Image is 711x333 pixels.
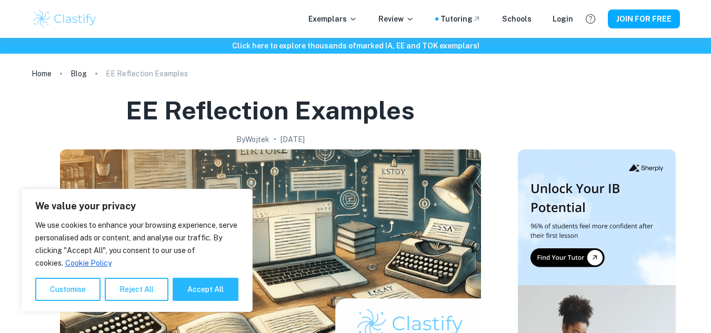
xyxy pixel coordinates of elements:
a: Cookie Policy [65,258,112,268]
p: We use cookies to enhance your browsing experience, serve personalised ads or content, and analys... [35,219,238,269]
p: • [274,134,276,145]
a: Blog [71,66,87,81]
a: Login [553,13,573,25]
p: EE Reflection Examples [106,68,188,79]
p: Review [378,13,414,25]
button: JOIN FOR FREE [608,9,680,28]
button: Help and Feedback [582,10,599,28]
h1: EE Reflection Examples [126,94,415,127]
button: Customise [35,278,101,301]
h6: Click here to explore thousands of marked IA, EE and TOK exemplars ! [2,40,709,52]
img: Clastify logo [32,8,98,29]
a: Home [32,66,52,81]
h2: By Wojtek [236,134,269,145]
a: Schools [502,13,532,25]
p: We value your privacy [35,200,238,213]
a: Tutoring [440,13,481,25]
div: We value your privacy [21,189,253,312]
button: Reject All [105,278,168,301]
p: Exemplars [308,13,357,25]
button: Accept All [173,278,238,301]
h2: [DATE] [281,134,305,145]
